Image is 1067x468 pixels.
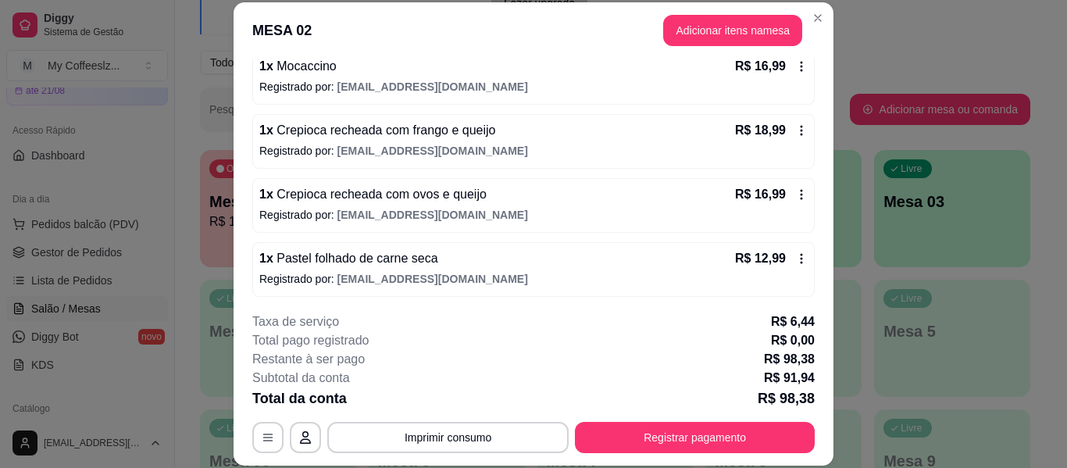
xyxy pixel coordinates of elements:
p: 1 x [259,185,487,204]
p: R$ 16,99 [735,185,786,204]
button: Close [805,5,830,30]
p: Registrado por: [259,207,808,223]
p: Total pago registrado [252,331,369,350]
p: R$ 16,99 [735,57,786,76]
span: Crepioca recheada com ovos e queijo [273,188,487,201]
span: [EMAIL_ADDRESS][DOMAIN_NAME] [337,209,528,221]
p: R$ 98,38 [758,388,815,409]
span: [EMAIL_ADDRESS][DOMAIN_NAME] [337,273,528,285]
button: Imprimir consumo [327,422,569,453]
p: R$ 91,94 [764,369,815,388]
span: Pastel folhado de carne seca [273,252,438,265]
p: Total da conta [252,388,347,409]
p: 1 x [259,57,337,76]
p: 1 x [259,249,438,268]
p: R$ 0,00 [771,331,815,350]
p: Subtotal da conta [252,369,350,388]
p: Registrado por: [259,143,808,159]
span: [EMAIL_ADDRESS][DOMAIN_NAME] [337,80,528,93]
header: MESA 02 [234,2,833,59]
span: [EMAIL_ADDRESS][DOMAIN_NAME] [337,145,528,157]
p: R$ 6,44 [771,313,815,331]
p: R$ 18,99 [735,121,786,140]
button: Adicionar itens namesa [663,15,802,46]
p: Restante à ser pago [252,350,365,369]
span: Crepioca recheada com frango e queijo [273,123,496,137]
p: Registrado por: [259,271,808,287]
p: Taxa de serviço [252,313,339,331]
p: 1 x [259,121,495,140]
p: Registrado por: [259,79,808,95]
p: R$ 12,99 [735,249,786,268]
span: Mocaccino [273,59,337,73]
p: R$ 98,38 [764,350,815,369]
button: Registrar pagamento [575,422,815,453]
